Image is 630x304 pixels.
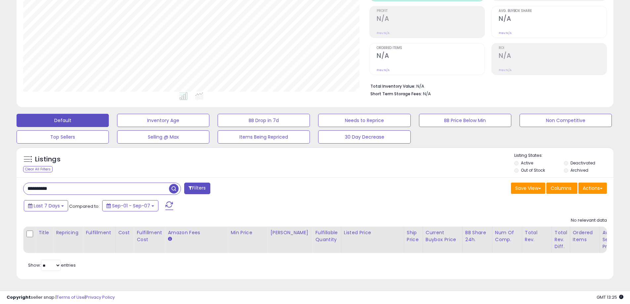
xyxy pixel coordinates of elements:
[377,52,484,61] h2: N/A
[555,229,567,250] div: Total Rev. Diff.
[603,229,627,250] div: Avg Selling Price
[573,229,597,243] div: Ordered Items
[57,294,85,300] a: Terms of Use
[465,229,489,243] div: BB Share 24h.
[318,130,410,144] button: 30 Day Decrease
[117,114,209,127] button: Inventory Age
[7,294,31,300] strong: Copyright
[17,114,109,127] button: Default
[377,68,390,72] small: Prev: N/A
[546,183,577,194] button: Columns
[86,229,112,236] div: Fulfillment
[511,183,545,194] button: Save View
[34,202,60,209] span: Last 7 Days
[38,229,50,236] div: Title
[499,46,607,50] span: ROI
[423,91,431,97] span: N/A
[117,130,209,144] button: Selling @ Max
[315,229,338,243] div: Fulfillable Quantity
[525,229,549,243] div: Total Rev.
[499,31,512,35] small: Prev: N/A
[35,155,61,164] h5: Listings
[370,91,422,97] b: Short Term Storage Fees:
[521,160,533,166] label: Active
[571,217,607,224] div: No relevant data
[23,166,53,172] div: Clear All Filters
[218,114,310,127] button: BB Drop in 7d
[168,229,225,236] div: Amazon Fees
[514,152,613,159] p: Listing States:
[24,200,68,211] button: Last 7 Days
[499,68,512,72] small: Prev: N/A
[270,229,310,236] div: [PERSON_NAME]
[419,114,511,127] button: BB Price Below Min
[344,229,401,236] div: Listed Price
[168,236,172,242] small: Amazon Fees.
[17,130,109,144] button: Top Sellers
[377,31,390,35] small: Prev: N/A
[578,183,607,194] button: Actions
[112,202,150,209] span: Sep-01 - Sep-07
[184,183,210,194] button: Filters
[102,200,158,211] button: Sep-01 - Sep-07
[28,262,76,268] span: Show: entries
[551,185,571,192] span: Columns
[231,229,265,236] div: Min Price
[597,294,623,300] span: 2025-09-17 13:25 GMT
[570,160,595,166] label: Deactivated
[377,9,484,13] span: Profit
[318,114,410,127] button: Needs to Reprice
[520,114,612,127] button: Non Competitive
[118,229,131,236] div: Cost
[377,46,484,50] span: Ordered Items
[570,167,588,173] label: Archived
[86,294,115,300] a: Privacy Policy
[426,229,460,243] div: Current Buybox Price
[137,229,162,243] div: Fulfillment Cost
[7,294,115,301] div: seller snap | |
[499,9,607,13] span: Avg. Buybox Share
[499,15,607,24] h2: N/A
[218,130,310,144] button: Items Being Repriced
[407,229,420,243] div: Ship Price
[56,229,80,236] div: Repricing
[69,203,100,209] span: Compared to:
[370,82,602,90] li: N/A
[499,52,607,61] h2: N/A
[495,229,519,243] div: Num of Comp.
[377,15,484,24] h2: N/A
[521,167,545,173] label: Out of Stock
[370,83,415,89] b: Total Inventory Value:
